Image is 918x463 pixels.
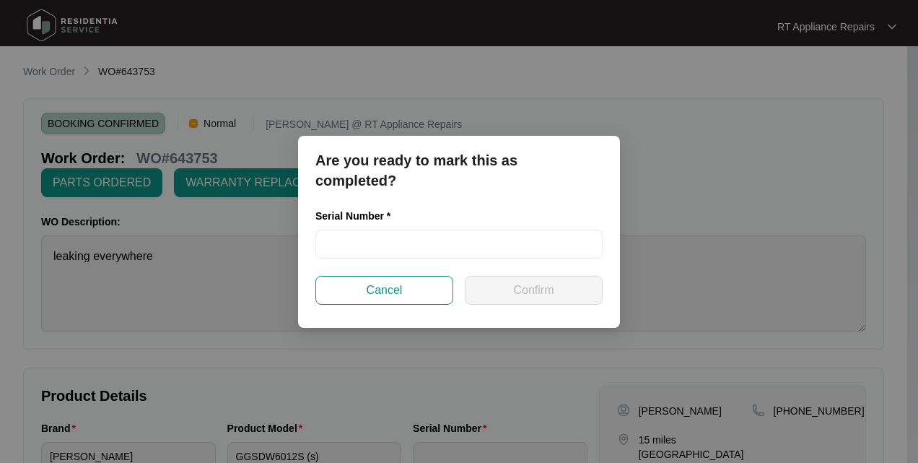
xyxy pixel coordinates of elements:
button: Confirm [465,276,603,305]
span: Cancel [367,282,403,299]
p: Are you ready to mark this as [315,150,603,170]
p: completed? [315,170,603,191]
label: Serial Number * [315,209,401,223]
button: Cancel [315,276,453,305]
